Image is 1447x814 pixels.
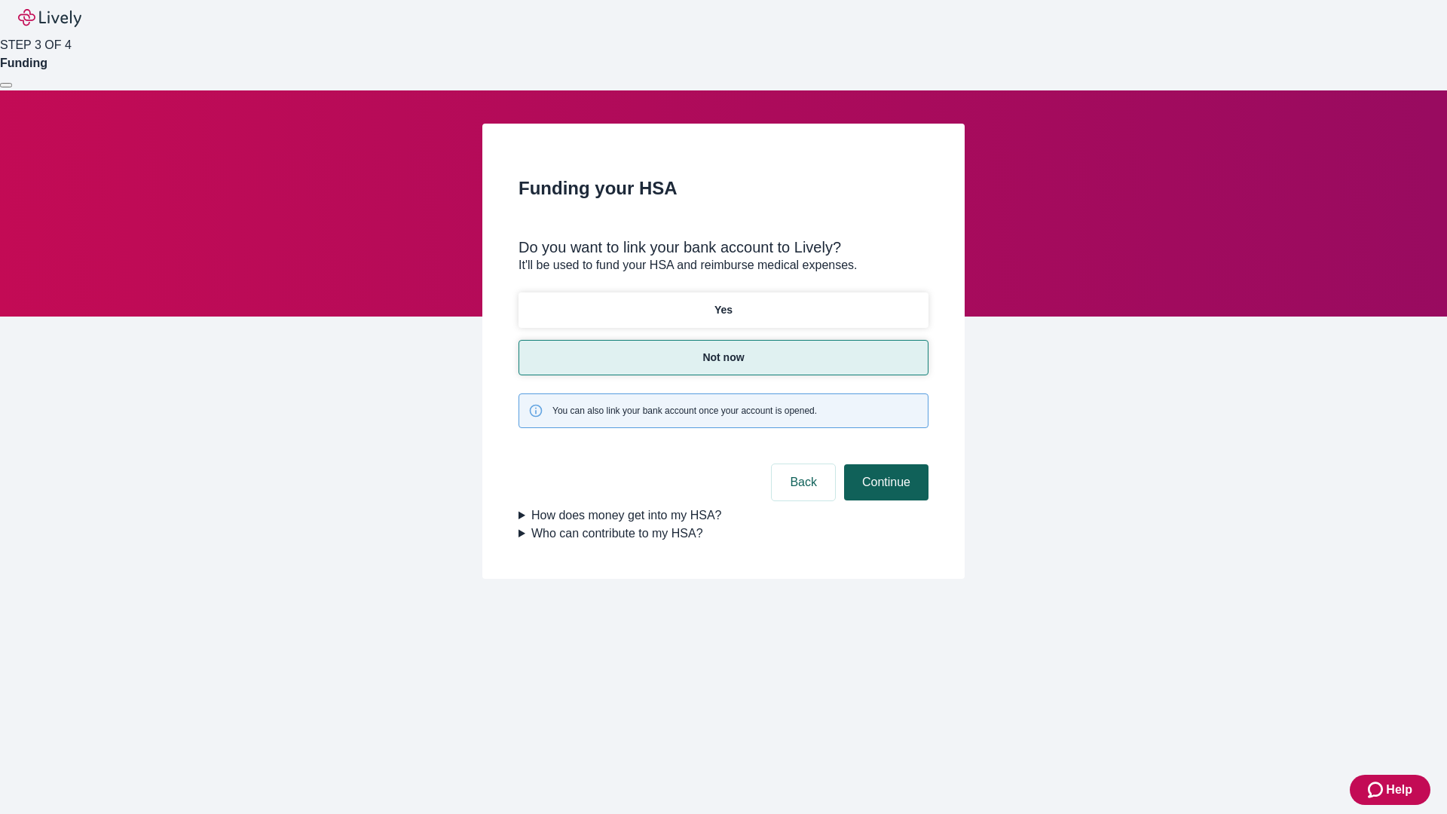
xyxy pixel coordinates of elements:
summary: Who can contribute to my HSA? [519,525,928,543]
p: Yes [714,302,733,318]
button: Zendesk support iconHelp [1350,775,1430,805]
button: Back [772,464,835,500]
svg: Zendesk support icon [1368,781,1386,799]
p: Not now [702,350,744,366]
button: Not now [519,340,928,375]
img: Lively [18,9,81,27]
div: Do you want to link your bank account to Lively? [519,238,928,256]
summary: How does money get into my HSA? [519,506,928,525]
h2: Funding your HSA [519,175,928,202]
span: You can also link your bank account once your account is opened. [552,404,817,418]
p: It'll be used to fund your HSA and reimburse medical expenses. [519,256,928,274]
button: Yes [519,292,928,328]
span: Help [1386,781,1412,799]
button: Continue [844,464,928,500]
